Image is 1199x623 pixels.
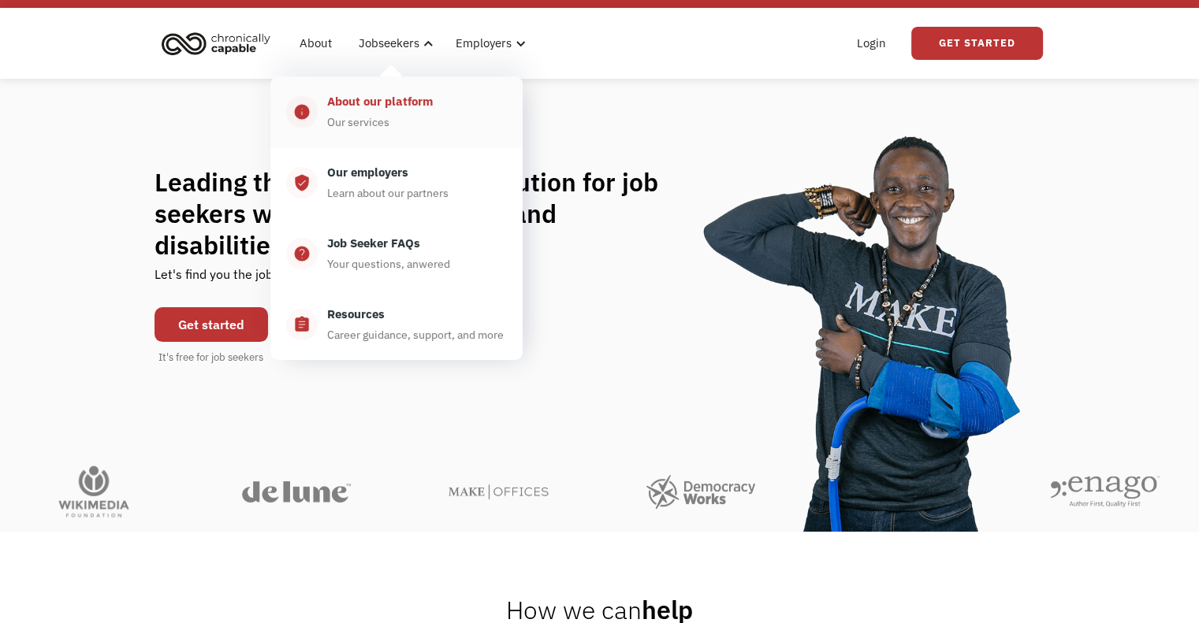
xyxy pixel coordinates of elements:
[349,18,438,69] div: Jobseekers
[359,34,419,53] div: Jobseekers
[293,244,311,263] div: help_center
[157,26,275,61] img: Chronically Capable logo
[157,26,282,61] a: home
[155,166,689,261] h1: Leading the flexible work revolution for job seekers with chronic illnesses and disabilities
[327,113,389,132] div: Our services
[293,173,311,192] div: verified_user
[270,218,523,289] a: help_centerJob Seeker FAQsYour questions, anwered
[327,92,433,111] div: About our platform
[327,234,420,253] div: Job Seeker FAQs
[270,289,523,360] a: assignmentResourcesCareer guidance, support, and more
[327,325,504,344] div: Career guidance, support, and more
[327,254,450,273] div: Your questions, anwered
[270,147,523,218] a: verified_userOur employersLearn about our partners
[911,27,1043,60] a: Get Started
[327,184,449,202] div: Learn about our partners
[155,307,268,342] a: Get started
[293,315,311,334] div: assignment
[327,163,408,182] div: Our employers
[456,34,512,53] div: Employers
[158,350,263,365] div: It's free for job seekers
[290,18,341,69] a: About
[327,305,385,324] div: Resources
[293,102,311,121] div: info
[446,18,531,69] div: Employers
[270,69,523,360] nav: Jobseekers
[270,76,523,147] a: infoAbout our platformOur services
[847,18,896,69] a: Login
[155,261,362,299] div: Let's find you the job of your dreams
